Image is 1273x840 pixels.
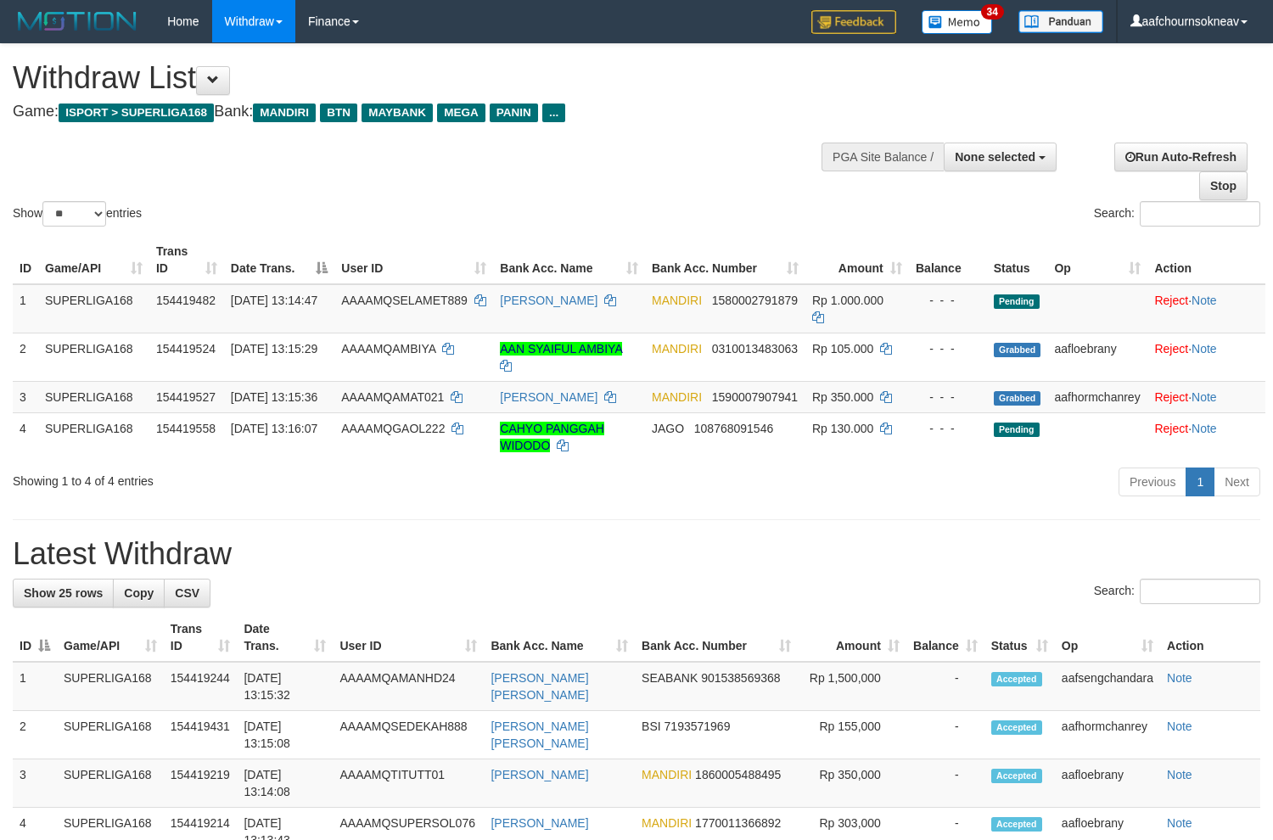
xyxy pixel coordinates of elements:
[695,768,781,781] span: Copy 1860005488495 to clipboard
[164,759,238,808] td: 154419219
[916,420,980,437] div: - - -
[1047,381,1147,412] td: aafhormchanrey
[57,613,164,662] th: Game/API: activate to sort column ascending
[645,236,805,284] th: Bank Acc. Number: activate to sort column ascending
[909,236,987,284] th: Balance
[59,104,214,122] span: ISPORT > SUPERLIGA168
[981,4,1004,20] span: 34
[500,422,604,452] a: CAHYO PANGGAH WIDODO
[362,104,433,122] span: MAYBANK
[955,150,1035,164] span: None selected
[991,720,1042,735] span: Accepted
[652,422,684,435] span: JAGO
[42,201,106,227] select: Showentries
[156,422,216,435] span: 154419558
[13,466,518,490] div: Showing 1 to 4 of 4 entries
[13,579,114,608] a: Show 25 rows
[1047,333,1147,381] td: aafloebrany
[1192,422,1217,435] a: Note
[491,720,588,750] a: [PERSON_NAME] [PERSON_NAME]
[231,342,317,356] span: [DATE] 13:15:29
[333,662,484,711] td: AAAAMQAMANHD24
[694,422,773,435] span: Copy 108768091546 to clipboard
[1018,10,1103,33] img: panduan.png
[13,8,142,34] img: MOTION_logo.png
[13,284,38,333] td: 1
[490,104,538,122] span: PANIN
[1055,711,1160,759] td: aafhormchanrey
[1167,768,1192,781] a: Note
[822,143,944,171] div: PGA Site Balance /
[798,711,906,759] td: Rp 155,000
[491,768,588,781] a: [PERSON_NAME]
[1047,236,1147,284] th: Op: activate to sort column ascending
[13,412,38,461] td: 4
[164,711,238,759] td: 154419431
[13,381,38,412] td: 3
[642,671,698,685] span: SEABANK
[652,342,702,356] span: MANDIRI
[1094,579,1260,604] label: Search:
[491,816,588,830] a: [PERSON_NAME]
[916,340,980,357] div: - - -
[665,720,731,733] span: Copy 7193571969 to clipboard
[341,422,445,435] span: AAAAMQGAOL222
[1192,342,1217,356] a: Note
[437,104,485,122] span: MEGA
[994,391,1041,406] span: Grabbed
[1094,201,1260,227] label: Search:
[1192,294,1217,307] a: Note
[1119,468,1186,496] a: Previous
[500,294,597,307] a: [PERSON_NAME]
[916,292,980,309] div: - - -
[333,711,484,759] td: AAAAMQSEDEKAH888
[156,342,216,356] span: 154419524
[231,294,317,307] span: [DATE] 13:14:47
[237,613,333,662] th: Date Trans.: activate to sort column ascending
[652,390,702,404] span: MANDIRI
[542,104,565,122] span: ...
[1140,201,1260,227] input: Search:
[712,342,798,356] span: Copy 0310013483063 to clipboard
[812,422,873,435] span: Rp 130.000
[57,662,164,711] td: SUPERLIGA168
[652,294,702,307] span: MANDIRI
[13,613,57,662] th: ID: activate to sort column descending
[701,671,780,685] span: Copy 901538569368 to clipboard
[1055,613,1160,662] th: Op: activate to sort column ascending
[484,613,635,662] th: Bank Acc. Name: activate to sort column ascending
[1186,468,1214,496] a: 1
[695,816,781,830] span: Copy 1770011366892 to clipboard
[13,104,832,120] h4: Game: Bank:
[1167,671,1192,685] a: Note
[1192,390,1217,404] a: Note
[24,586,103,600] span: Show 25 rows
[164,662,238,711] td: 154419244
[38,381,149,412] td: SUPERLIGA168
[712,294,798,307] span: Copy 1580002791879 to clipboard
[1140,579,1260,604] input: Search:
[38,333,149,381] td: SUPERLIGA168
[38,236,149,284] th: Game/API: activate to sort column ascending
[493,236,645,284] th: Bank Acc. Name: activate to sort column ascending
[341,342,435,356] span: AAAAMQAMBIYA
[38,412,149,461] td: SUPERLIGA168
[333,759,484,808] td: AAAAMQTITUTT01
[13,236,38,284] th: ID
[57,759,164,808] td: SUPERLIGA168
[13,537,1260,571] h1: Latest Withdraw
[984,613,1055,662] th: Status: activate to sort column ascending
[812,342,873,356] span: Rp 105.000
[237,662,333,711] td: [DATE] 13:15:32
[994,423,1040,437] span: Pending
[906,662,984,711] td: -
[1055,759,1160,808] td: aafloebrany
[333,613,484,662] th: User ID: activate to sort column ascending
[811,10,896,34] img: Feedback.jpg
[991,817,1042,832] span: Accepted
[13,61,832,95] h1: Withdraw List
[320,104,357,122] span: BTN
[57,711,164,759] td: SUPERLIGA168
[13,201,142,227] label: Show entries
[341,294,468,307] span: AAAAMQSELAMET889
